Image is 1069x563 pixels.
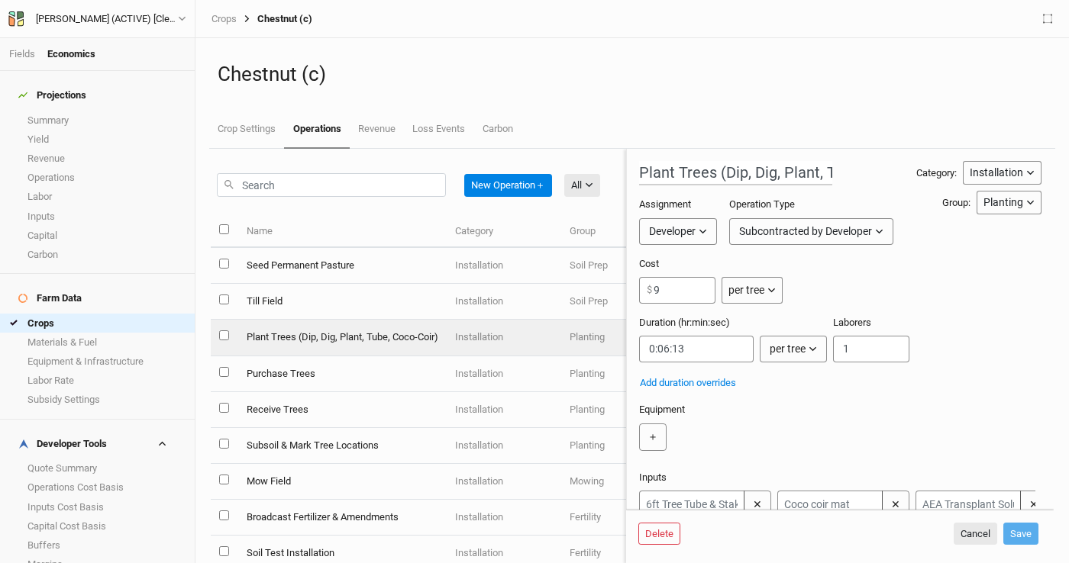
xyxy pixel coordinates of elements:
[639,336,754,362] input: 12:34:56
[447,248,561,284] td: Installation
[18,438,107,450] div: Developer Tools
[561,356,676,392] td: Planting
[639,471,667,484] label: Inputs
[474,111,522,147] a: Carbon
[219,475,229,484] input: select this item
[977,191,1042,214] button: Planting
[970,165,1023,181] div: Installation
[36,11,178,27] div: Warehime (ACTIVE) [Cleaned up OpEx]
[561,284,676,320] td: Soil Prep
[237,464,446,500] td: Mow Field
[571,178,582,193] div: All
[639,161,832,185] input: Operation name
[18,292,82,304] div: Farm Data
[237,284,446,320] td: Till Field
[219,546,229,556] input: select this item
[983,195,1023,211] div: Planting
[237,500,446,536] td: Broadcast Fertilizer & Amendments
[777,491,883,519] input: Coco coir mat
[729,218,893,245] button: Subcontracted by Developer
[350,111,404,147] a: Revenue
[217,173,446,197] input: Search
[447,428,561,464] td: Installation
[219,259,229,269] input: select this item
[561,464,676,500] td: Mowing
[728,282,764,298] div: per tree
[219,294,229,304] input: select this item
[447,284,561,320] td: Installation
[639,491,744,519] input: 6ft Tree Tube & Stake
[561,248,676,284] td: Soil Prep
[9,48,35,60] a: Fields
[561,215,676,248] th: Group
[219,403,229,413] input: select this item
[942,196,970,210] div: Group:
[47,47,95,61] div: Economics
[404,111,473,147] a: Loss Events
[561,392,676,428] td: Planting
[212,13,237,25] a: Crops
[218,63,1047,86] h1: Chestnut (c)
[882,491,909,519] button: ✕
[564,174,600,197] button: All
[760,336,827,362] button: per tree
[237,320,446,355] td: Plant Trees (Dip, Dig, Plant, Tube, Coco-Coir)
[447,464,561,500] td: Installation
[447,215,561,248] th: Category
[237,356,446,392] td: Purchase Trees
[561,428,676,464] td: Planting
[639,257,659,271] label: Cost
[219,439,229,449] input: select this item
[219,224,229,234] input: select all items
[770,341,806,357] div: per tree
[447,356,561,392] td: Installation
[649,224,696,240] div: Developer
[1020,491,1048,519] button: ✕
[647,283,652,297] label: $
[744,491,771,519] button: ✕
[237,215,446,248] th: Name
[209,111,284,147] a: Crop Settings
[722,277,783,304] button: per tree
[833,316,871,330] label: Laborers
[8,11,187,27] button: [PERSON_NAME] (ACTIVE) [Cleaned up OpEx]
[237,428,446,464] td: Subsoil & Mark Tree Locations
[447,320,561,355] td: Installation
[237,392,446,428] td: Receive Trees
[219,367,229,377] input: select this item
[219,330,229,340] input: select this item
[237,13,312,25] div: Chestnut (c)
[18,89,86,101] div: Projections
[639,218,717,245] button: Developer
[237,248,446,284] td: Seed Permanent Pasture
[729,198,795,211] label: Operation Type
[739,224,872,240] div: Subcontracted by Developer
[639,423,667,451] button: ＋
[219,510,229,520] input: select this item
[447,392,561,428] td: Installation
[916,491,1021,519] input: AEA Transplant Solution
[561,500,676,536] td: Fertility
[639,375,737,391] button: Add duration overrides
[639,403,685,417] label: Equipment
[561,320,676,355] td: Planting
[916,166,957,180] div: Category:
[639,316,730,330] label: Duration (hr:min:sec)
[464,174,552,197] button: New Operation＋
[9,429,186,459] h4: Developer Tools
[447,500,561,536] td: Installation
[639,198,691,211] label: Assignment
[963,161,1042,185] button: Installation
[284,111,349,149] a: Operations
[36,11,178,27] div: [PERSON_NAME] (ACTIVE) [Cleaned up OpEx]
